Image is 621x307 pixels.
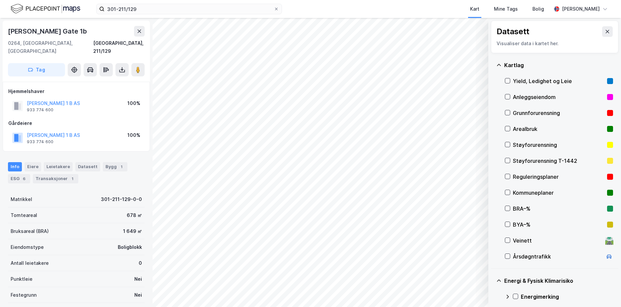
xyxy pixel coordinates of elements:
div: 1 649 ㎡ [123,227,142,235]
div: [GEOGRAPHIC_DATA], 211/129 [93,39,145,55]
div: Nei [134,291,142,299]
div: Gårdeiere [8,119,144,127]
div: Veinett [513,237,602,245]
div: 100% [127,99,140,107]
div: 6 [21,175,28,182]
div: Leietakere [44,162,73,171]
div: 0 [139,259,142,267]
div: Energimerking [521,293,613,301]
div: 100% [127,131,140,139]
div: Transaksjoner [33,174,78,183]
div: [PERSON_NAME] [562,5,600,13]
div: Kartlag [504,61,613,69]
div: BRA–% [513,205,604,213]
div: Årsdøgntrafikk [513,253,602,260]
div: 301-211-129-0-0 [101,195,142,203]
div: Eiere [25,162,41,171]
div: Tomteareal [11,211,37,219]
div: ESG [8,174,30,183]
div: Energi & Fysisk Klimarisiko [504,277,613,285]
div: 0264, [GEOGRAPHIC_DATA], [GEOGRAPHIC_DATA] [8,39,93,55]
div: Arealbruk [513,125,604,133]
div: Hjemmelshaver [8,87,144,95]
div: Kart [470,5,479,13]
div: 1 [118,163,125,170]
div: [PERSON_NAME] Gate 1b [8,26,88,37]
div: 678 ㎡ [127,211,142,219]
div: Reguleringsplaner [513,173,604,181]
div: Bruksareal (BRA) [11,227,49,235]
div: Datasett [75,162,100,171]
div: Kommuneplaner [513,189,604,197]
div: Eiendomstype [11,243,44,251]
div: Boligblokk [118,243,142,251]
div: Punktleie [11,275,33,283]
div: 933 774 600 [27,139,53,145]
div: 🛣️ [605,236,614,245]
div: Matrikkel [11,195,32,203]
div: Visualiser data i kartet her. [497,40,613,48]
div: Yield, Ledighet og Leie [513,77,604,85]
div: Støyforurensning [513,141,604,149]
div: Bolig [532,5,544,13]
div: BYA–% [513,221,604,229]
div: Nei [134,275,142,283]
input: Søk på adresse, matrikkel, gårdeiere, leietakere eller personer [104,4,274,14]
div: Antall leietakere [11,259,49,267]
div: Info [8,162,22,171]
div: Festegrunn [11,291,36,299]
div: Bygg [103,162,127,171]
div: Grunnforurensning [513,109,604,117]
iframe: Chat Widget [588,275,621,307]
div: Støyforurensning T-1442 [513,157,604,165]
div: 933 774 600 [27,107,53,113]
div: Datasett [497,26,529,37]
div: Mine Tags [494,5,518,13]
button: Tag [8,63,65,76]
div: Anleggseiendom [513,93,604,101]
img: logo.f888ab2527a4732fd821a326f86c7f29.svg [11,3,80,15]
div: 1 [69,175,76,182]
